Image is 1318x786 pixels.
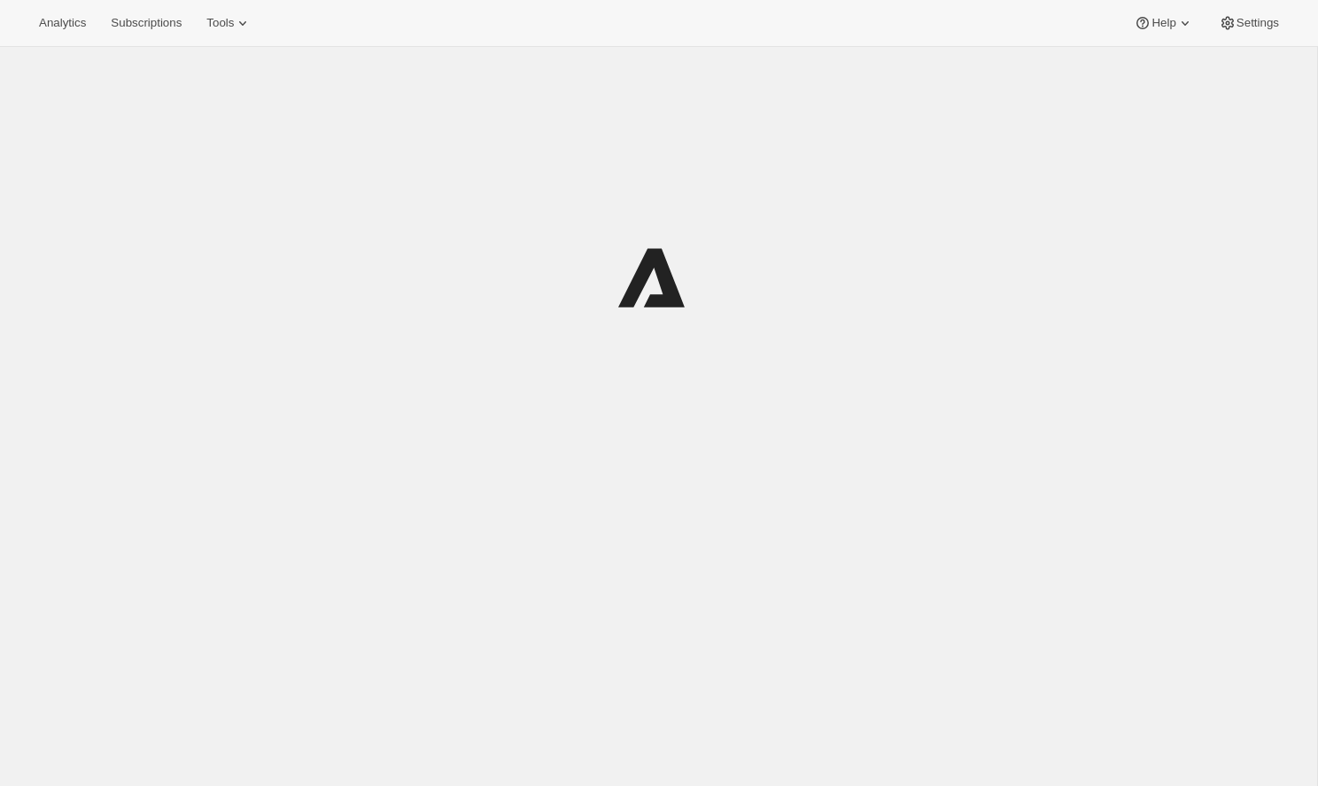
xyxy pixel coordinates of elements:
span: Tools [206,16,234,30]
span: Subscriptions [111,16,182,30]
span: Analytics [39,16,86,30]
button: Settings [1208,11,1290,35]
button: Help [1123,11,1204,35]
span: Help [1151,16,1175,30]
button: Analytics [28,11,97,35]
button: Tools [196,11,262,35]
span: Settings [1237,16,1279,30]
button: Subscriptions [100,11,192,35]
